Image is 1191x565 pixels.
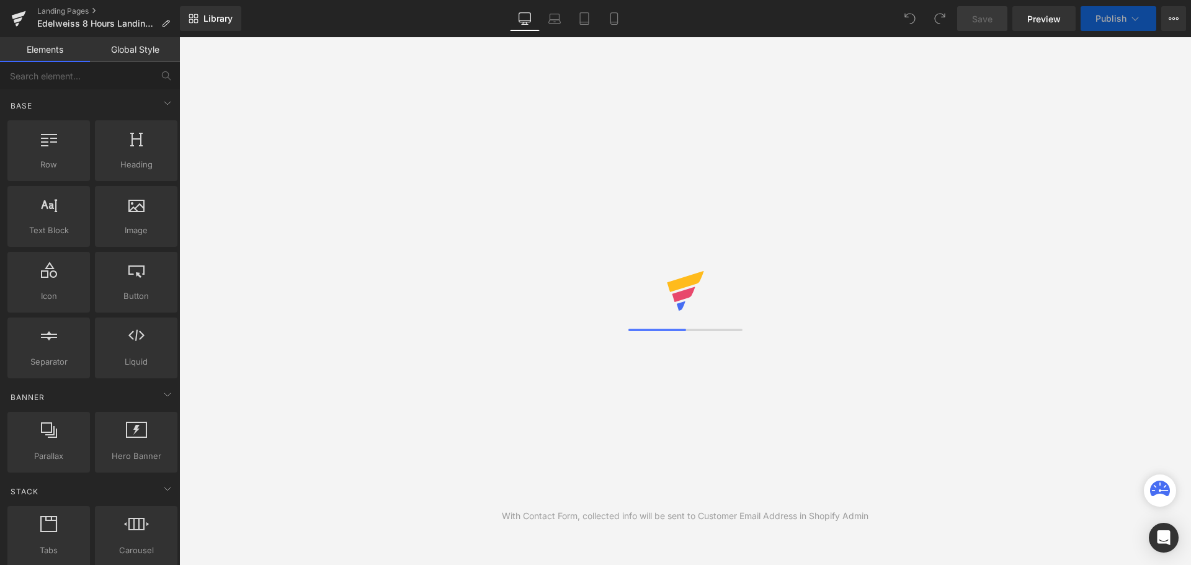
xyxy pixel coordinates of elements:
span: Base [9,100,33,112]
a: Global Style [90,37,180,62]
span: Banner [9,391,46,403]
span: Row [11,158,86,171]
a: Preview [1012,6,1076,31]
a: Tablet [569,6,599,31]
a: Landing Pages [37,6,180,16]
a: Mobile [599,6,629,31]
span: Heading [99,158,174,171]
span: Text Block [11,224,86,237]
span: Hero Banner [99,450,174,463]
span: Preview [1027,12,1061,25]
a: Laptop [540,6,569,31]
span: Liquid [99,355,174,368]
span: Parallax [11,450,86,463]
button: Publish [1081,6,1156,31]
div: With Contact Form, collected info will be sent to Customer Email Address in Shopify Admin [502,509,868,523]
span: Button [99,290,174,303]
a: Desktop [510,6,540,31]
button: Redo [927,6,952,31]
a: New Library [180,6,241,31]
button: More [1161,6,1186,31]
button: Undo [898,6,922,31]
span: Separator [11,355,86,368]
span: Image [99,224,174,237]
span: Icon [11,290,86,303]
div: Open Intercom Messenger [1149,523,1179,553]
span: Publish [1095,14,1126,24]
span: Library [203,13,233,24]
span: Save [972,12,993,25]
span: Tabs [11,544,86,557]
span: Carousel [99,544,174,557]
span: Stack [9,486,40,497]
span: Edelweiss 8 Hours Landing Page [37,19,156,29]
